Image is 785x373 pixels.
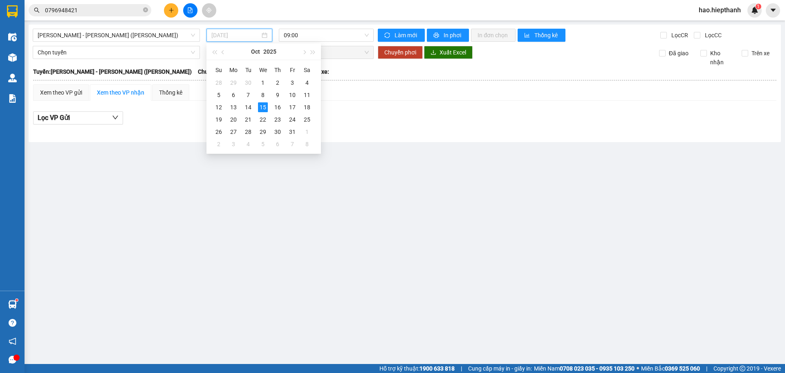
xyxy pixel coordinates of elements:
[33,68,192,75] b: Tuyến: [PERSON_NAME] - [PERSON_NAME] ([PERSON_NAME])
[270,89,285,101] td: 2025-10-09
[198,67,258,76] span: Chuyến: (09:00 [DATE])
[766,3,780,18] button: caret-down
[433,32,440,39] span: printer
[256,77,270,89] td: 2025-10-01
[241,126,256,138] td: 2025-10-28
[226,63,241,77] th: Mo
[300,113,314,126] td: 2025-10-25
[211,63,226,77] th: Su
[748,49,773,58] span: Trên xe
[285,138,300,150] td: 2025-11-07
[226,113,241,126] td: 2025-10-20
[287,139,297,149] div: 7
[241,113,256,126] td: 2025-10-21
[256,138,270,150] td: 2025-11-05
[211,138,226,150] td: 2025-11-02
[285,113,300,126] td: 2025-10-24
[666,49,692,58] span: Đã giao
[187,7,193,13] span: file-add
[273,90,283,100] div: 9
[211,89,226,101] td: 2025-10-05
[378,46,423,59] button: Chuyển phơi
[34,7,40,13] span: search
[384,32,391,39] span: sync
[378,29,425,42] button: syncLàm mới
[468,364,532,373] span: Cung cấp máy in - giấy in:
[7,5,18,18] img: logo-vxr
[243,115,253,124] div: 21
[226,77,241,89] td: 2025-09-29
[9,319,16,327] span: question-circle
[214,102,224,112] div: 12
[211,113,226,126] td: 2025-10-19
[534,364,635,373] span: Miền Nam
[300,63,314,77] th: Sa
[287,115,297,124] div: 24
[256,63,270,77] th: We
[214,78,224,88] div: 28
[112,114,119,121] span: down
[287,102,297,112] div: 17
[8,74,17,82] img: warehouse-icon
[164,3,178,18] button: plus
[226,138,241,150] td: 2025-11-03
[302,102,312,112] div: 18
[251,43,260,60] button: Oct
[560,365,635,372] strong: 0708 023 035 - 0935 103 250
[379,364,455,373] span: Hỗ trợ kỹ thuật:
[258,127,268,137] div: 29
[518,29,565,42] button: bar-chartThống kê
[8,53,17,62] img: warehouse-icon
[143,7,148,14] span: close-circle
[757,4,760,9] span: 1
[256,126,270,138] td: 2025-10-29
[211,31,260,40] input: 15/10/2025
[243,102,253,112] div: 14
[9,337,16,345] span: notification
[287,127,297,137] div: 31
[637,367,639,370] span: ⚪️
[256,113,270,126] td: 2025-10-22
[9,356,16,364] span: message
[45,6,141,15] input: Tìm tên, số ĐT hoặc mã đơn
[285,77,300,89] td: 2025-10-03
[285,126,300,138] td: 2025-10-31
[243,127,253,137] div: 28
[258,78,268,88] div: 1
[226,101,241,113] td: 2025-10-13
[300,89,314,101] td: 2025-10-11
[263,43,276,60] button: 2025
[40,88,82,97] div: Xem theo VP gửi
[300,138,314,150] td: 2025-11-08
[243,78,253,88] div: 30
[229,127,238,137] div: 27
[287,78,297,88] div: 3
[270,101,285,113] td: 2025-10-16
[258,90,268,100] div: 8
[692,5,747,15] span: hao.hiepthanh
[302,90,312,100] div: 11
[214,90,224,100] div: 5
[300,126,314,138] td: 2025-11-01
[270,77,285,89] td: 2025-10-02
[284,46,369,59] span: Chọn chuyến
[241,77,256,89] td: 2025-09-30
[461,364,462,373] span: |
[707,49,736,67] span: Kho nhận
[641,364,700,373] span: Miền Bắc
[258,102,268,112] div: 15
[534,31,559,40] span: Thống kê
[226,126,241,138] td: 2025-10-27
[229,78,238,88] div: 29
[751,7,758,14] img: icon-new-feature
[444,31,462,40] span: In phơi
[284,29,369,41] span: 09:00
[256,101,270,113] td: 2025-10-15
[183,3,197,18] button: file-add
[143,7,148,12] span: close-circle
[258,139,268,149] div: 5
[168,7,174,13] span: plus
[8,94,17,103] img: solution-icon
[270,63,285,77] th: Th
[524,32,531,39] span: bar-chart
